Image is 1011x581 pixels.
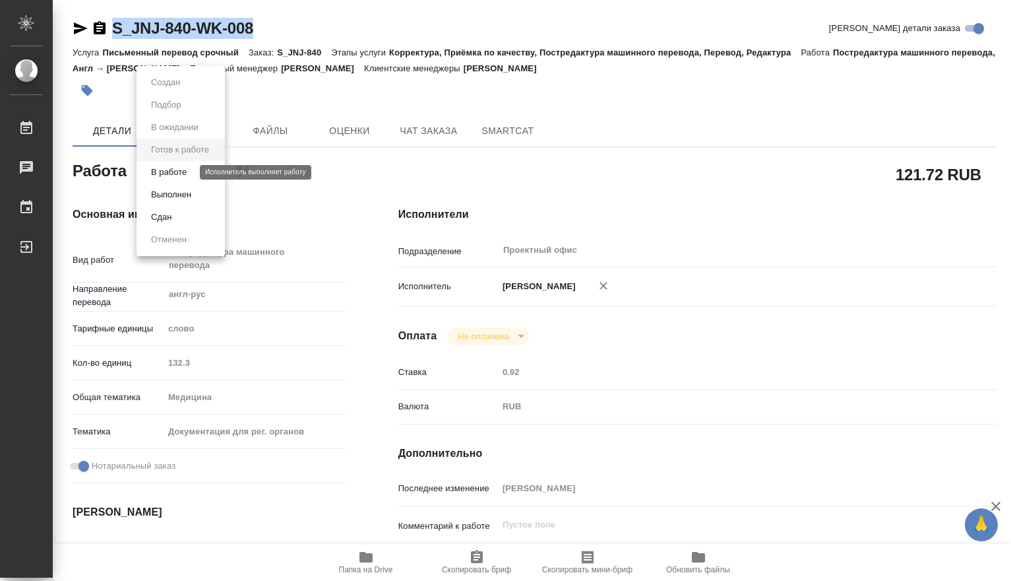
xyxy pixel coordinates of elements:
[147,165,191,180] button: В работе
[147,98,185,112] button: Подбор
[147,120,202,135] button: В ожидании
[147,210,175,224] button: Сдан
[147,75,184,90] button: Создан
[147,188,195,202] button: Выполнен
[147,232,191,247] button: Отменен
[147,143,213,157] button: Готов к работе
